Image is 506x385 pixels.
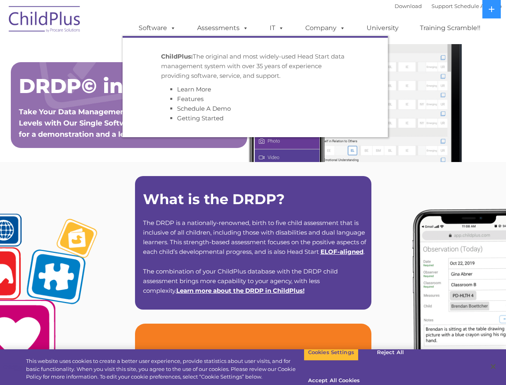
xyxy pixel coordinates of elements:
[304,344,359,361] button: Cookies Settings
[395,3,422,9] a: Download
[176,287,304,294] span: !
[177,85,211,93] a: Learn More
[297,20,353,36] a: Company
[143,190,285,208] strong: What is the DRDP?
[395,3,502,9] font: |
[143,219,366,255] span: The DRDP is a nationally-renowned, birth to five child assessment that is inclusive of all childr...
[359,20,407,36] a: University
[177,95,204,103] a: Features
[26,357,304,381] div: This website uses cookies to create a better user experience, provide statistics about user visit...
[177,105,231,112] a: Schedule A Demo
[412,20,488,36] a: Training Scramble!!
[454,3,502,9] a: Schedule A Demo
[189,20,256,36] a: Assessments
[5,0,85,41] img: ChildPlus by Procare Solutions
[365,344,415,361] button: Reject All
[431,3,453,9] a: Support
[143,267,338,294] span: The combination of your ChildPlus database with the DRDP child assessment brings more capability ...
[484,358,502,375] button: Close
[177,114,224,122] a: Getting Started
[161,52,349,81] p: The original and most widely-used Head Start data management system with over 35 years of experie...
[321,248,363,255] a: ELOF-aligned
[19,107,237,139] span: Take Your Data Management and Assessments to New Levels with Our Single Software Solutionnstratio...
[131,20,184,36] a: Software
[161,53,193,60] strong: ChildPlus:
[176,287,303,294] a: Learn more about the DRDP in ChildPlus
[19,74,231,98] span: DRDP© in ChildPlus
[262,20,292,36] a: IT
